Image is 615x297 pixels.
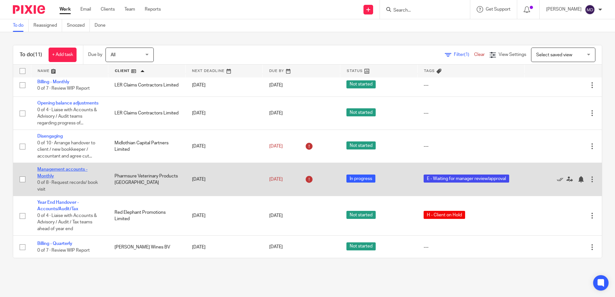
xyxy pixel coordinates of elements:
[536,53,572,57] span: Select saved view
[108,236,185,258] td: [PERSON_NAME] Wines BV
[346,141,376,149] span: Not started
[424,110,518,116] div: ---
[585,4,595,15] img: svg%3E
[546,6,582,13] p: [PERSON_NAME]
[108,74,185,96] td: LER Claims Contractors Limited
[424,244,518,250] div: ---
[393,8,451,14] input: Search
[37,86,90,91] span: 0 of 7 · Review WIP Report
[108,163,185,196] td: Pharmsure Veterinary Products [GEOGRAPHIC_DATA]
[145,6,161,13] a: Reports
[67,19,90,32] a: Snoozed
[37,248,90,253] span: 0 of 7 · Review WIP Report
[60,6,71,13] a: Work
[269,177,283,182] span: [DATE]
[186,130,263,163] td: [DATE]
[346,80,376,88] span: Not started
[424,175,509,183] span: E - Waiting for manager review/approval
[37,141,95,158] span: 0 of 10 · Arrange handover to client / new bookkeeper / accountant and agree cut...
[37,200,79,211] a: Year End Handover - Accounts/Audit/Tax
[186,236,263,258] td: [DATE]
[13,19,29,32] a: To do
[269,111,283,115] span: [DATE]
[37,167,87,178] a: Management accounts - Monthly
[37,180,98,192] span: 0 of 8 · Request records/ book visit
[346,108,376,116] span: Not started
[424,69,435,73] span: Tags
[186,74,263,96] td: [DATE]
[37,241,72,246] a: Billing - Quarterly
[20,51,42,58] h1: To do
[88,51,102,58] p: Due by
[108,130,185,163] td: Midlothian Capital Partners Limited
[454,52,474,57] span: Filter
[346,175,375,183] span: In progress
[101,6,115,13] a: Clients
[37,101,98,105] a: Opening balance adjustments
[186,163,263,196] td: [DATE]
[37,80,69,84] a: Billing - Monthly
[108,97,185,130] td: LER Claims Contractors Limited
[49,48,77,62] a: + Add task
[33,19,62,32] a: Reassigned
[486,7,510,12] span: Get Support
[124,6,135,13] a: Team
[269,144,283,148] span: [DATE]
[37,134,63,139] a: Disengaging
[474,52,485,57] a: Clear
[424,143,518,149] div: ---
[499,52,526,57] span: View Settings
[186,97,263,130] td: [DATE]
[37,108,97,125] span: 0 of 4 · Liaise with Accounts & Advisory / Audit teams regarding progress of...
[186,196,263,236] td: [DATE]
[269,83,283,87] span: [DATE]
[557,176,566,183] a: Mark as done
[80,6,91,13] a: Email
[33,52,42,57] span: (11)
[269,213,283,218] span: [DATE]
[108,196,185,236] td: Red Elephant Promotions Limited
[424,211,465,219] span: H - Client on Hold
[37,213,97,231] span: 0 of 4 · Liaise with Accounts & Advisory / Audit / Tax teams ahead of year end
[95,19,110,32] a: Done
[346,242,376,250] span: Not started
[424,82,518,88] div: ---
[346,211,376,219] span: Not started
[269,245,283,249] span: [DATE]
[464,52,469,57] span: (1)
[13,5,45,14] img: Pixie
[111,53,115,57] span: All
